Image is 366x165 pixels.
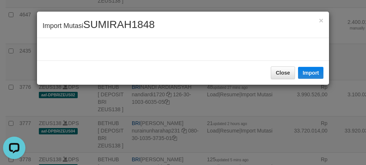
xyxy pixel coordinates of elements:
[298,67,323,79] button: Import
[319,16,323,25] span: ×
[271,66,295,79] button: Close
[43,22,155,29] span: Import Mutasi
[3,3,25,25] button: Open LiveChat chat widget
[83,19,155,30] span: SUMIRAH1848
[319,16,323,24] button: Close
